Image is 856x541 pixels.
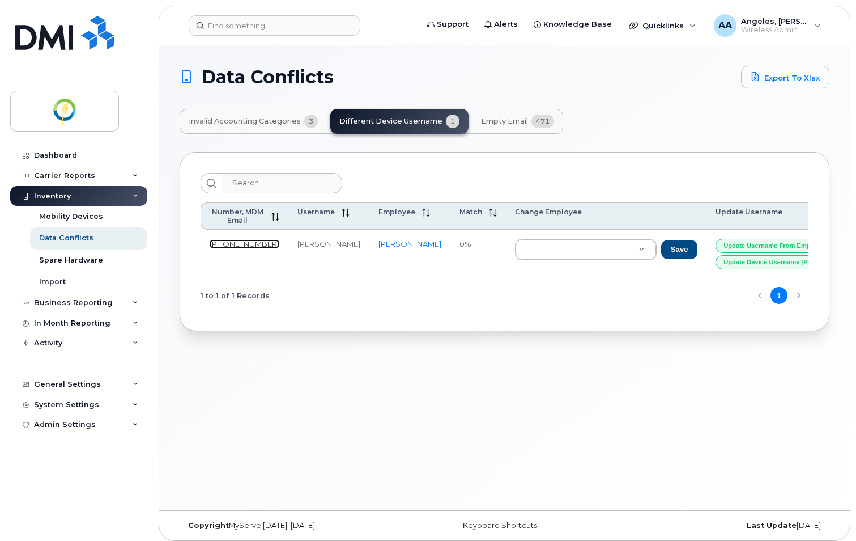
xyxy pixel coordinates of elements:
[180,521,396,530] div: MyServe [DATE]–[DATE]
[481,117,528,126] span: Empty Email
[741,66,829,88] a: Export to Xlsx
[716,208,782,216] span: Update Username
[222,173,342,193] input: Search...
[189,117,301,126] span: Invalid Accounting Categories
[188,521,229,530] strong: Copyright
[450,230,506,281] td: 0%
[531,115,554,128] span: 471
[515,208,582,216] span: Change Employee
[770,287,787,304] button: Page 1
[304,115,318,128] span: 3
[613,521,829,530] div: [DATE]
[716,239,834,253] button: Update Username from Employee
[288,230,369,281] td: [PERSON_NAME]
[463,521,537,530] a: Keyboard Shortcuts
[201,287,270,304] span: 1 to 1 of 1 Records
[747,521,797,530] strong: Last Update
[201,69,334,86] span: Data Conflicts
[210,208,265,225] span: Number, MDM Email
[378,239,441,248] a: [PERSON_NAME]
[297,208,335,216] span: Username
[459,208,482,216] span: Match
[378,208,415,216] span: Employee
[661,240,697,259] button: Save
[210,239,279,248] a: [PHONE_NUMBER]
